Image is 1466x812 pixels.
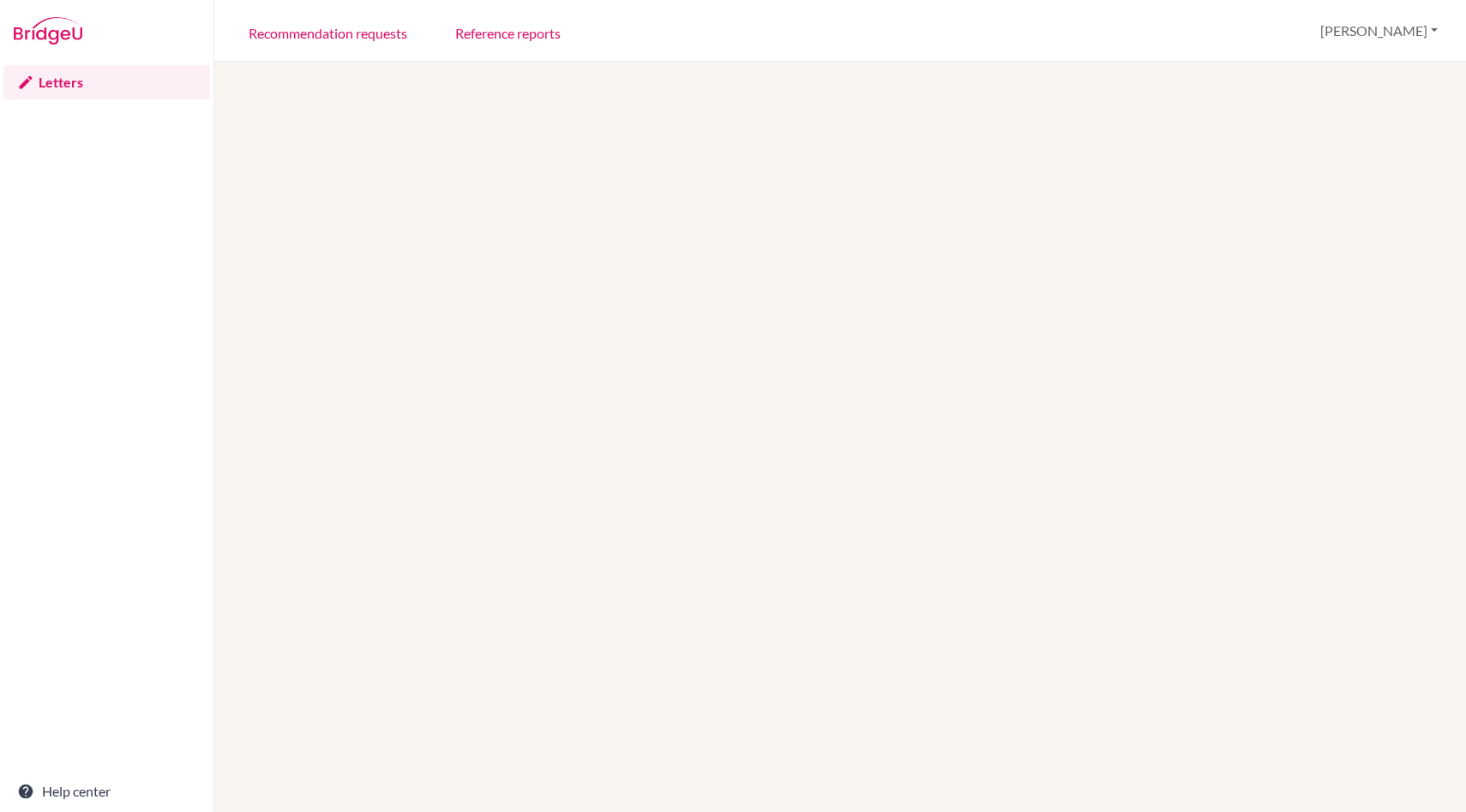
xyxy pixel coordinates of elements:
[235,3,421,62] a: Recommendation requests
[442,3,574,62] a: Reference reports
[3,65,210,99] a: Letters
[14,17,82,45] img: Bridge-U
[1313,15,1445,47] button: [PERSON_NAME]
[3,774,210,809] a: Help center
